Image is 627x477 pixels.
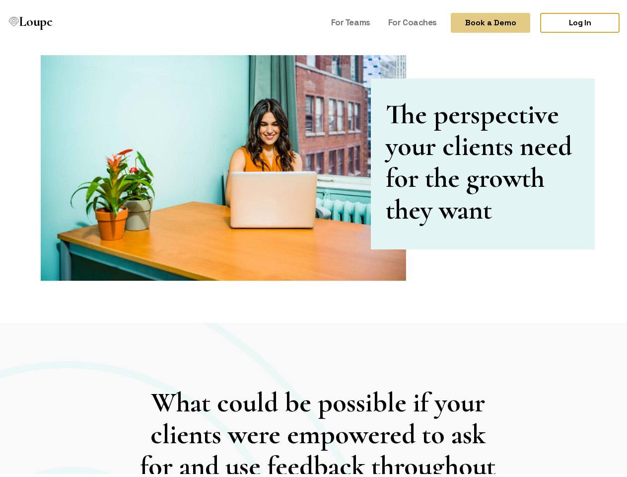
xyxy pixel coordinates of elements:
[327,10,374,29] a: For Teams
[384,10,441,29] a: For Coaches
[540,10,620,30] a: Log In
[41,52,406,278] img: Coaches Promo
[386,95,572,223] h1: The perspective your clients need for the growth they want
[451,10,530,30] button: Book a Demo
[6,10,56,30] a: Loupe
[9,14,19,24] img: Loupe Logo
